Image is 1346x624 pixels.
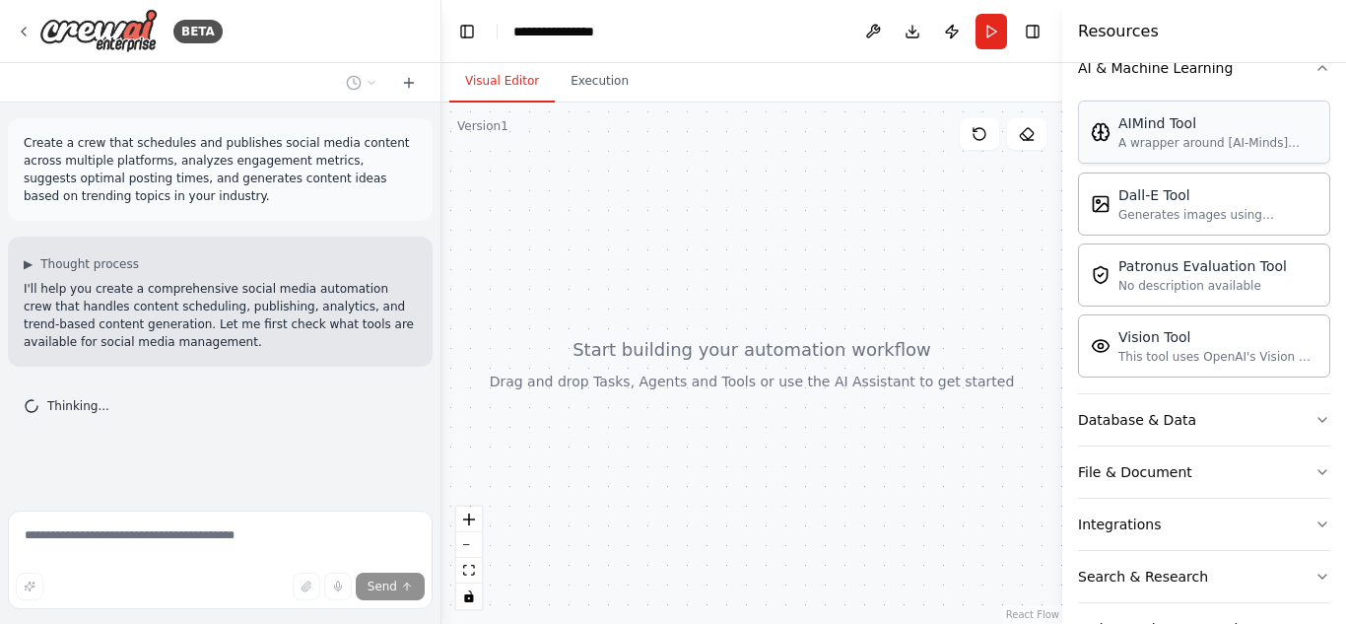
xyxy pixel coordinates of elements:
[1091,336,1110,356] img: VisionTool
[1078,447,1330,498] button: File & Document
[1118,113,1317,133] div: AIMind Tool
[393,71,425,95] button: Start a new chat
[1118,185,1317,205] div: Dall-E Tool
[40,256,139,272] span: Thought process
[47,398,109,414] span: Thinking...
[24,134,417,205] p: Create a crew that schedules and publishes social media content across multiple platforms, analyz...
[1118,327,1317,347] div: Vision Tool
[456,507,482,609] div: React Flow controls
[324,573,352,600] button: Click to speak your automation idea
[1118,278,1287,294] div: No description available
[456,532,482,558] button: zoom out
[39,9,158,53] img: Logo
[1118,207,1317,223] div: Generates images using OpenAI's Dall-E model.
[1078,94,1330,393] div: AI & Machine Learning
[1091,122,1110,142] img: AIMindTool
[24,256,33,272] span: ▶
[24,280,417,351] p: I'll help you create a comprehensive social media automation crew that handles content scheduling...
[1078,58,1233,78] div: AI & Machine Learning
[457,118,508,134] div: Version 1
[356,573,425,600] button: Send
[1078,567,1208,587] div: Search & Research
[338,71,385,95] button: Switch to previous chat
[1006,609,1059,620] a: React Flow attribution
[1078,42,1330,94] button: AI & Machine Learning
[1091,265,1110,285] img: PatronusEvalTool
[368,579,397,594] span: Send
[1019,18,1046,45] button: Hide right sidebar
[453,18,481,45] button: Hide left sidebar
[1118,256,1287,276] div: Patronus Evaluation Tool
[1118,349,1317,365] div: This tool uses OpenAI's Vision API to describe the contents of an image.
[513,22,612,41] nav: breadcrumb
[1078,20,1159,43] h4: Resources
[1078,515,1161,534] div: Integrations
[555,61,644,103] button: Execution
[456,584,482,609] button: toggle interactivity
[1118,135,1317,151] div: A wrapper around [AI-Minds]([URL][DOMAIN_NAME]). Useful for when you need answers to questions fr...
[16,573,43,600] button: Improve this prompt
[1078,410,1196,430] div: Database & Data
[1091,194,1110,214] img: DallETool
[293,573,320,600] button: Upload files
[173,20,223,43] div: BETA
[456,507,482,532] button: zoom in
[1078,394,1330,446] button: Database & Data
[449,61,555,103] button: Visual Editor
[1078,462,1192,482] div: File & Document
[1078,551,1330,602] button: Search & Research
[1078,499,1330,550] button: Integrations
[456,558,482,584] button: fit view
[24,256,139,272] button: ▶Thought process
